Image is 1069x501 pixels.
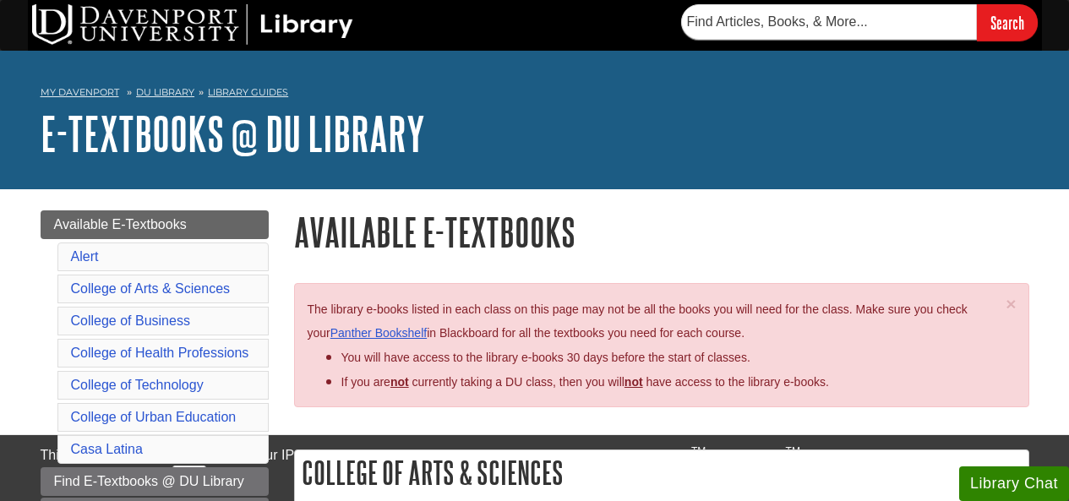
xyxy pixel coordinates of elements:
a: E-Textbooks @ DU Library [41,107,425,160]
a: College of Arts & Sciences [71,281,231,296]
a: Panther Bookshelf [330,326,427,340]
img: DU Library [32,4,353,45]
a: College of Technology [71,378,204,392]
a: DU Library [136,86,194,98]
h1: Available E-Textbooks [294,210,1029,253]
span: You will have access to the library e-books 30 days before the start of classes. [341,351,750,364]
a: Casa Latina [71,442,143,456]
a: Library Guides [208,86,288,98]
h2: College of Arts & Sciences [295,450,1028,495]
span: Available E-Textbooks [54,217,187,231]
button: Library Chat [959,466,1069,501]
a: College of Business [71,313,190,328]
button: Close [1006,295,1016,313]
nav: breadcrumb [41,81,1029,108]
span: Find E-Textbooks @ DU Library [54,474,244,488]
input: Find Articles, Books, & More... [681,4,977,40]
input: Search [977,4,1038,41]
u: not [624,375,643,389]
a: My Davenport [41,85,119,100]
span: The library e-books listed in each class on this page may not be all the books you will need for ... [308,302,968,340]
a: Find E-Textbooks @ DU Library [41,467,269,496]
a: College of Urban Education [71,410,237,424]
a: College of Health Professions [71,346,249,360]
span: × [1006,294,1016,313]
span: If you are currently taking a DU class, then you will have access to the library e-books. [341,375,829,389]
a: Available E-Textbooks [41,210,269,239]
form: Searches DU Library's articles, books, and more [681,4,1038,41]
strong: not [390,375,409,389]
a: Alert [71,249,99,264]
